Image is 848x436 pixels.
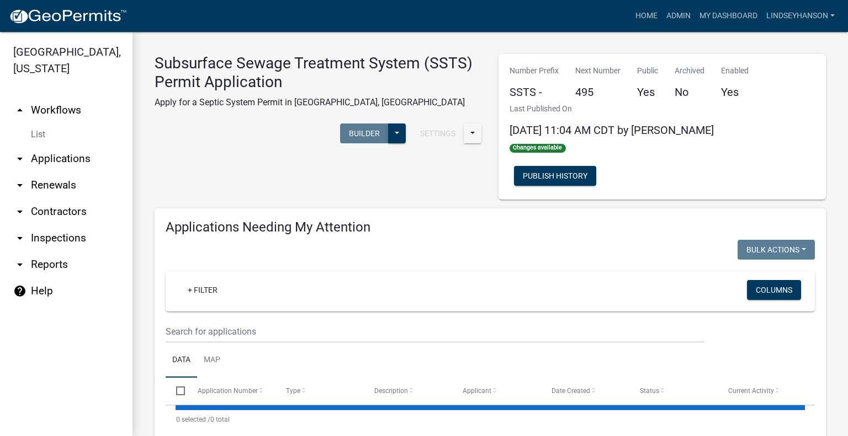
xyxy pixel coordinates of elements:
[631,6,662,26] a: Home
[166,378,187,404] datatable-header-cell: Select
[738,240,815,260] button: Bulk Actions
[286,387,300,395] span: Type
[452,378,540,404] datatable-header-cell: Applicant
[13,152,26,165] i: arrow_drop_down
[13,104,26,117] i: arrow_drop_up
[13,258,26,271] i: arrow_drop_down
[675,85,704,99] h5: No
[552,387,590,395] span: Date Created
[762,6,839,26] a: Lindseyhanson
[510,123,714,137] span: [DATE] 11:04 AM CDT by [PERSON_NAME]
[718,378,806,404] datatable-header-cell: Current Activity
[575,85,621,99] h5: 495
[637,85,658,99] h5: Yes
[721,85,749,99] h5: Yes
[340,123,389,143] button: Builder
[155,54,482,91] h3: Subsurface Sewage Treatment System (SSTS) Permit Application
[721,65,749,77] p: Enabled
[155,96,482,109] p: Apply for a Septic System Permit in [GEOGRAPHIC_DATA], [GEOGRAPHIC_DATA]
[575,65,621,77] p: Next Number
[187,378,275,404] datatable-header-cell: Application Number
[463,387,491,395] span: Applicant
[747,280,801,300] button: Columns
[166,219,815,235] h4: Applications Needing My Attention
[510,144,566,153] span: Changes available
[197,343,227,378] a: Map
[198,387,258,395] span: Application Number
[364,378,452,404] datatable-header-cell: Description
[510,85,559,99] h5: SSTS -
[13,205,26,218] i: arrow_drop_down
[540,378,629,404] datatable-header-cell: Date Created
[514,173,596,181] wm-modal-confirm: Workflow Publish History
[510,103,714,115] p: Last Published On
[176,416,210,423] span: 0 selected /
[637,65,658,77] p: Public
[640,387,659,395] span: Status
[695,6,762,26] a: My Dashboard
[374,387,408,395] span: Description
[275,378,364,404] datatable-header-cell: Type
[166,320,704,343] input: Search for applications
[13,179,26,192] i: arrow_drop_down
[13,232,26,245] i: arrow_drop_down
[411,123,464,143] button: Settings
[166,343,197,378] a: Data
[629,378,718,404] datatable-header-cell: Status
[510,65,559,77] p: Number Prefix
[179,280,226,300] a: + Filter
[675,65,704,77] p: Archived
[166,406,815,433] div: 0 total
[728,387,774,395] span: Current Activity
[13,284,26,298] i: help
[514,166,596,186] button: Publish History
[662,6,695,26] a: Admin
